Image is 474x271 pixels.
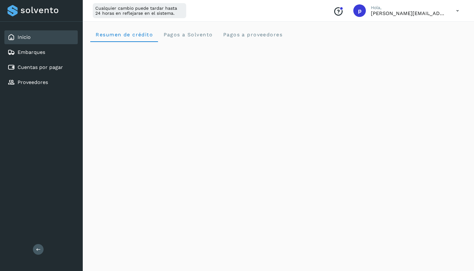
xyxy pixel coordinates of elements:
[371,10,446,16] p: pablo.marin@mensajeria-estrategias.com
[163,32,213,38] span: Pagos a Solvento
[18,64,63,70] a: Cuentas por pagar
[95,32,153,38] span: Resumen de crédito
[223,32,282,38] span: Pagos a proveedores
[18,79,48,85] a: Proveedores
[18,49,45,55] a: Embarques
[18,34,31,40] a: Inicio
[93,3,186,18] div: Cualquier cambio puede tardar hasta 24 horas en reflejarse en el sistema.
[4,76,78,89] div: Proveedores
[4,30,78,44] div: Inicio
[4,45,78,59] div: Embarques
[4,60,78,74] div: Cuentas por pagar
[371,5,446,10] p: Hola,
